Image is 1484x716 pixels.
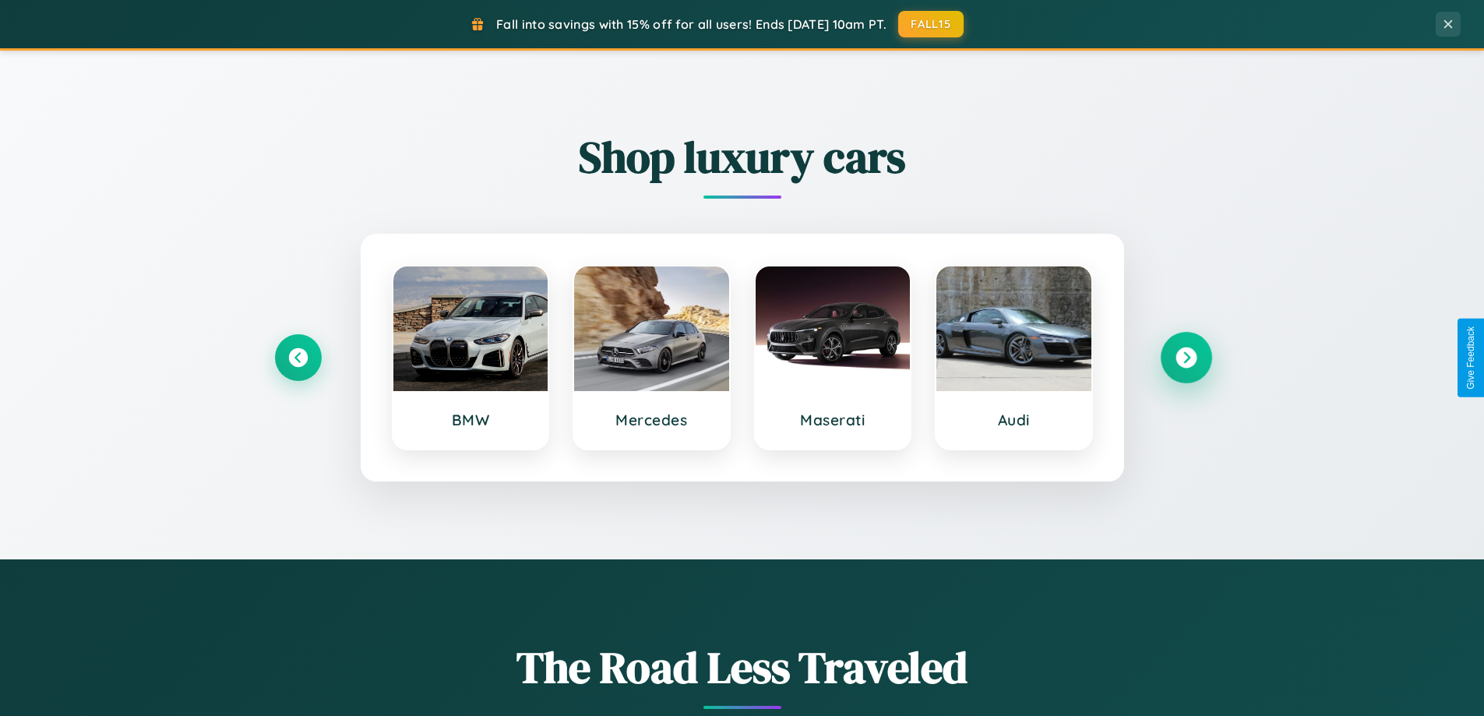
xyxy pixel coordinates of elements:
span: Fall into savings with 15% off for all users! Ends [DATE] 10am PT. [496,16,887,32]
h3: Audi [952,411,1076,429]
h3: Maserati [771,411,895,429]
button: FALL15 [898,11,964,37]
h1: The Road Less Traveled [275,637,1210,697]
h2: Shop luxury cars [275,127,1210,187]
h3: BMW [409,411,533,429]
div: Give Feedback [1465,326,1476,390]
h3: Mercedes [590,411,714,429]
